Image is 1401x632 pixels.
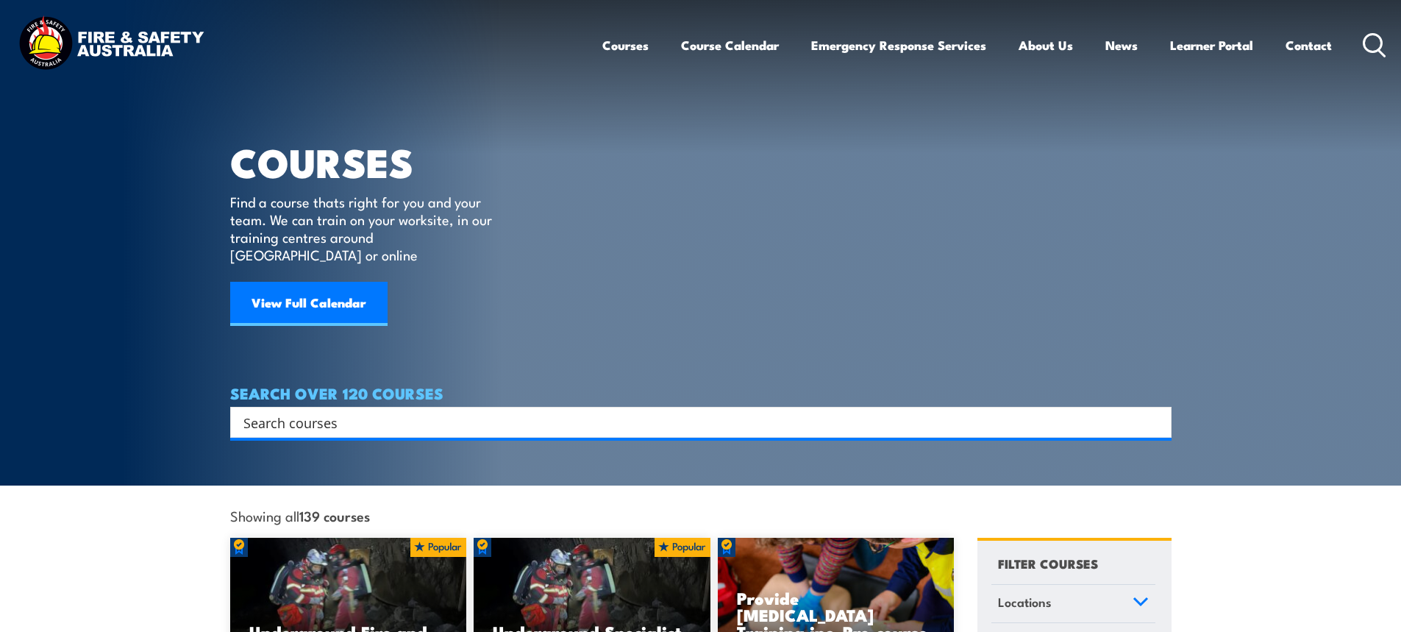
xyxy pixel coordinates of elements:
[681,26,779,65] a: Course Calendar
[299,505,370,525] strong: 139 courses
[602,26,649,65] a: Courses
[230,144,513,179] h1: COURSES
[230,193,499,263] p: Find a course thats right for you and your team. We can train on your worksite, in our training c...
[991,585,1155,623] a: Locations
[230,282,388,326] a: View Full Calendar
[243,411,1139,433] input: Search input
[246,412,1142,433] form: Search form
[998,592,1052,612] span: Locations
[230,508,370,523] span: Showing all
[1019,26,1073,65] a: About Us
[998,553,1098,573] h4: FILTER COURSES
[230,385,1172,401] h4: SEARCH OVER 120 COURSES
[811,26,986,65] a: Emergency Response Services
[1170,26,1253,65] a: Learner Portal
[1146,412,1166,433] button: Search magnifier button
[1105,26,1138,65] a: News
[1286,26,1332,65] a: Contact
